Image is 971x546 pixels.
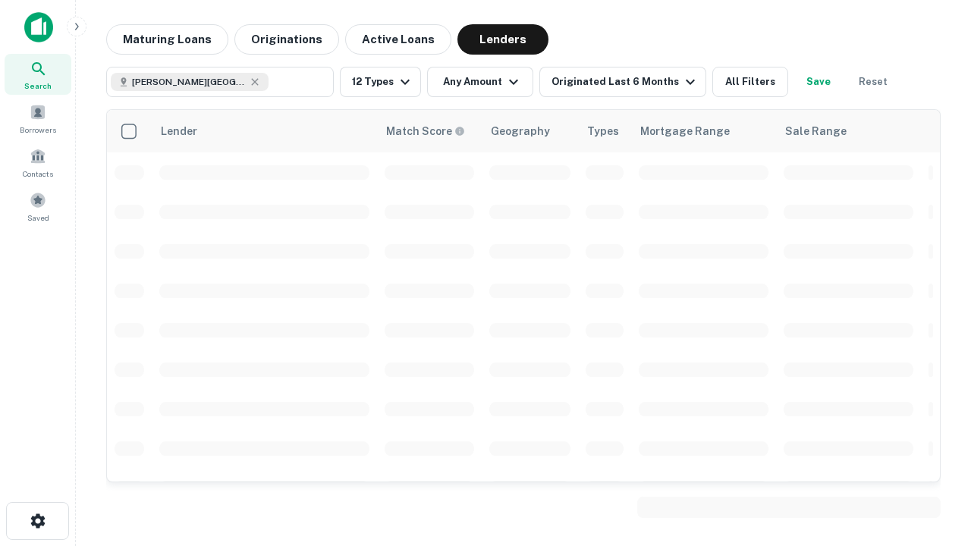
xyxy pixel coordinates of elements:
button: Lenders [457,24,548,55]
button: Originated Last 6 Months [539,67,706,97]
button: Reset [849,67,897,97]
a: Saved [5,186,71,227]
button: Maturing Loans [106,24,228,55]
a: Borrowers [5,98,71,139]
span: Search [24,80,52,92]
span: [PERSON_NAME][GEOGRAPHIC_DATA], [GEOGRAPHIC_DATA] [132,75,246,89]
th: Geography [482,110,578,152]
span: Borrowers [20,124,56,136]
th: Capitalize uses an advanced AI algorithm to match your search with the best lender. The match sco... [377,110,482,152]
a: Search [5,54,71,95]
div: Capitalize uses an advanced AI algorithm to match your search with the best lender. The match sco... [386,123,465,140]
th: Mortgage Range [631,110,776,152]
th: Types [578,110,631,152]
button: 12 Types [340,67,421,97]
button: All Filters [712,67,788,97]
div: Lender [161,122,197,140]
span: Contacts [23,168,53,180]
button: Active Loans [345,24,451,55]
img: capitalize-icon.png [24,12,53,42]
div: Sale Range [785,122,847,140]
th: Lender [152,110,377,152]
span: Saved [27,212,49,224]
div: Originated Last 6 Months [551,73,699,91]
h6: Match Score [386,123,462,140]
div: Types [587,122,619,140]
button: Originations [234,24,339,55]
button: Any Amount [427,67,533,97]
th: Sale Range [776,110,921,152]
div: Mortgage Range [640,122,730,140]
button: Save your search to get updates of matches that match your search criteria. [794,67,843,97]
div: Geography [491,122,550,140]
iframe: Chat Widget [895,425,971,497]
a: Contacts [5,142,71,183]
